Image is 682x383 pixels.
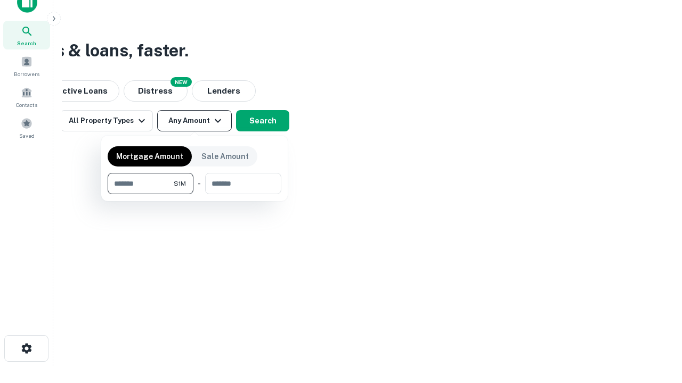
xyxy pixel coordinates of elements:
iframe: Chat Widget [629,298,682,349]
span: $1M [174,179,186,188]
p: Sale Amount [201,151,249,162]
div: - [198,173,201,194]
p: Mortgage Amount [116,151,183,162]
